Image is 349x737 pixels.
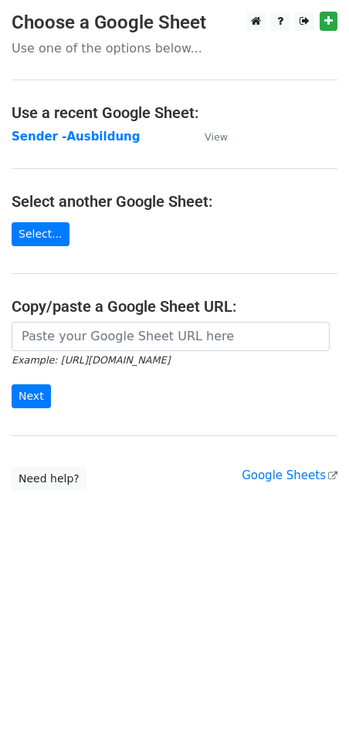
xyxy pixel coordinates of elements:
a: Google Sheets [242,468,337,482]
small: Example: [URL][DOMAIN_NAME] [12,354,170,366]
a: View [189,130,228,144]
h4: Select another Google Sheet: [12,192,337,211]
a: Sender -Ausbildung [12,130,140,144]
p: Use one of the options below... [12,40,337,56]
a: Select... [12,222,69,246]
input: Paste your Google Sheet URL here [12,322,330,351]
small: View [205,131,228,143]
a: Need help? [12,467,86,491]
h3: Choose a Google Sheet [12,12,337,34]
h4: Use a recent Google Sheet: [12,103,337,122]
h4: Copy/paste a Google Sheet URL: [12,297,337,316]
input: Next [12,384,51,408]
